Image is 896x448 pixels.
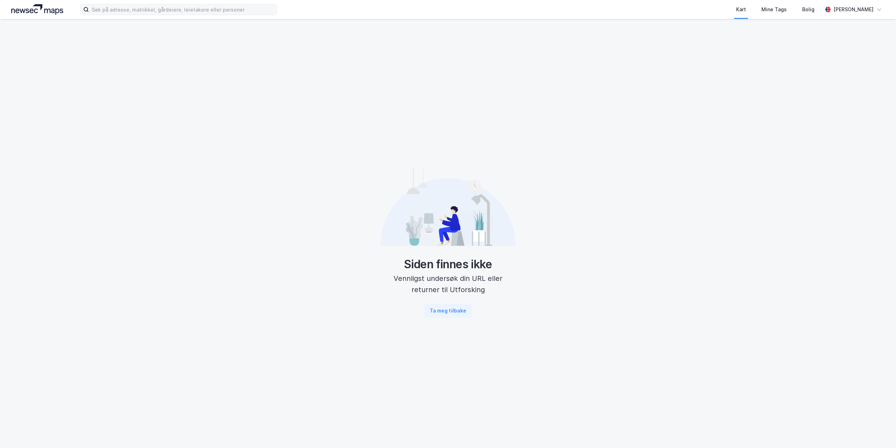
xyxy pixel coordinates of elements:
[424,304,472,318] button: Ta meg tilbake
[89,4,277,15] input: Søk på adresse, matrikkel, gårdeiere, leietakere eller personer
[761,5,787,14] div: Mine Tags
[11,4,63,15] img: logo.a4113a55bc3d86da70a041830d287a7e.svg
[736,5,746,14] div: Kart
[381,273,515,295] div: Vennligst undersøk din URL eller returner til Utforsking
[802,5,814,14] div: Bolig
[861,414,896,448] iframe: Chat Widget
[833,5,874,14] div: [PERSON_NAME]
[381,257,515,271] div: Siden finnes ikke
